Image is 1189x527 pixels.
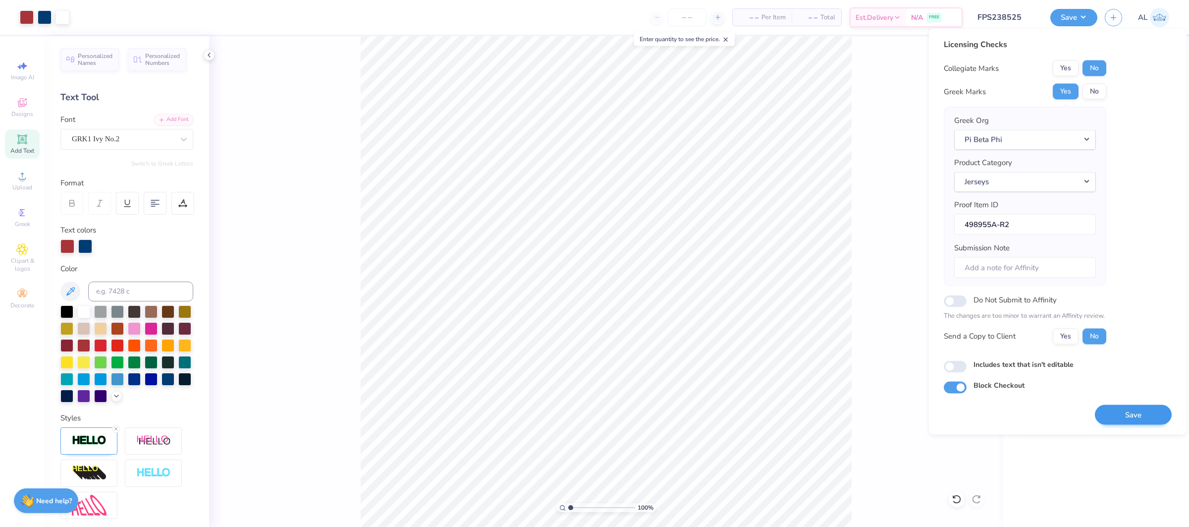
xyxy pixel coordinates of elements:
div: Collegiate Marks [944,62,999,74]
strong: Need help? [36,496,72,506]
button: Save [1095,405,1172,425]
span: Personalized Numbers [145,53,180,66]
span: – – [739,12,758,23]
div: Send a Copy to Client [944,331,1016,342]
img: Stroke [72,435,107,446]
img: 3d Illusion [72,465,107,481]
div: Styles [60,412,193,424]
button: No [1082,328,1106,344]
span: Per Item [761,12,786,23]
label: Text colors [60,225,96,236]
button: Jerseys [954,172,1096,192]
input: Untitled Design [970,7,1043,27]
div: Add Font [154,114,193,125]
div: Licensing Checks [944,39,1106,51]
span: Decorate [10,301,34,309]
span: Designs [11,110,33,118]
label: Proof Item ID [954,199,998,211]
p: The changes are too minor to warrant an Affinity review. [944,311,1106,321]
span: Total [820,12,835,23]
label: Block Checkout [973,380,1025,390]
span: Clipart & logos [5,257,40,273]
button: Yes [1053,84,1079,100]
span: Image AI [11,73,34,81]
span: Est. Delivery [856,12,893,23]
span: Upload [12,183,32,191]
span: 100 % [638,503,653,512]
label: Includes text that isn't editable [973,359,1074,369]
span: N/A [911,12,923,23]
input: – – [668,8,706,26]
div: Color [60,263,193,275]
span: Greek [15,220,30,228]
div: Text Tool [60,91,193,104]
span: Personalized Names [78,53,113,66]
img: Free Distort [72,495,107,516]
div: Enter quantity to see the price. [634,32,735,46]
label: Greek Org [954,115,989,126]
span: AL [1138,12,1147,23]
button: Yes [1053,60,1079,76]
img: Negative Space [136,468,171,479]
button: No [1082,84,1106,100]
input: e.g. 7428 c [88,282,193,301]
span: FREE [929,14,939,21]
button: No [1082,60,1106,76]
img: Shadow [136,435,171,447]
input: Add a note for Affinity [954,257,1096,278]
div: Format [60,177,194,189]
button: Yes [1053,328,1079,344]
span: Add Text [10,147,34,155]
label: Do Not Submit to Affinity [973,293,1057,306]
label: Product Category [954,157,1012,169]
button: Pi Beta Phi [954,129,1096,150]
button: Switch to Greek Letters [131,160,193,168]
label: Submission Note [954,242,1010,254]
span: – – [798,12,817,23]
div: Greek Marks [944,86,986,97]
img: Angela Legaspi [1150,8,1169,27]
label: Font [60,114,75,125]
button: Save [1050,9,1097,26]
a: AL [1138,8,1169,27]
